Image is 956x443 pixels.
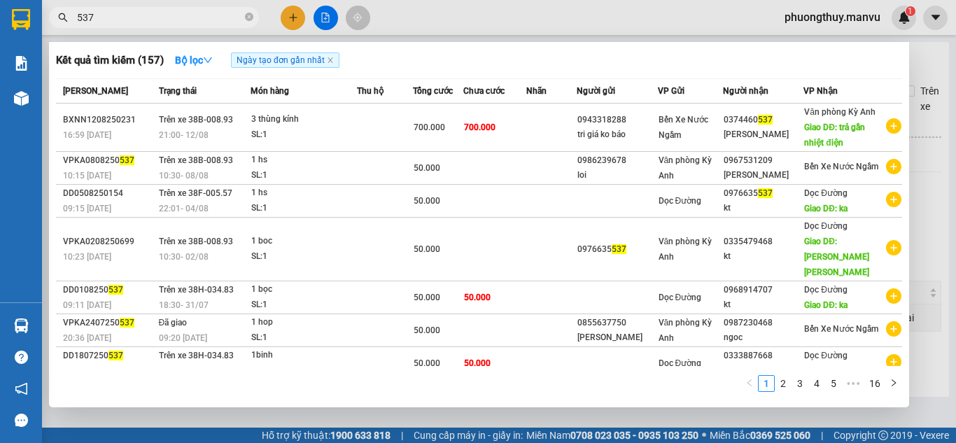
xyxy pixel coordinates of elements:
div: SL: 1 [251,127,356,143]
div: BXNN1208250231 [63,113,155,127]
span: Dọc Đường [659,293,702,302]
span: left [745,379,754,387]
span: Người gửi [577,86,615,96]
div: 1 bọc [251,282,356,297]
span: 537 [108,351,123,360]
span: Bến Xe Nước Ngầm [804,162,878,171]
li: 1 [758,375,775,392]
span: close-circle [245,13,253,21]
div: VPKA0808250 [63,153,155,168]
div: [PERSON_NAME] [577,330,657,345]
span: Tổng cước [413,86,453,96]
input: Tìm tên, số ĐT hoặc mã đơn [77,10,242,25]
button: Bộ lọcdown [164,49,224,71]
div: tri giá ko báo [577,127,657,142]
span: plus-circle [886,321,901,337]
span: plus-circle [886,240,901,255]
span: close [327,57,334,64]
div: 0374460 [724,113,803,127]
div: DD0108250 [63,283,155,297]
span: Dọc Đường [804,351,848,360]
a: 3 [792,376,808,391]
div: SL: 1 [251,297,356,313]
span: plus-circle [886,192,901,207]
span: Giao DĐ: ka [804,366,848,376]
span: 21:00 - 12/08 [159,130,209,140]
span: 537 [612,244,626,254]
span: Dọc Đường [659,196,702,206]
div: 0968914707 [724,283,803,297]
span: Văn phòng Kỳ Anh [659,155,712,181]
button: left [741,375,758,392]
span: question-circle [15,351,28,364]
span: Món hàng [251,86,289,96]
span: 700.000 [414,122,445,132]
div: DD0508250154 [63,186,155,201]
button: right [885,375,902,392]
div: 1binh [251,348,356,363]
span: 50.000 [414,163,440,173]
a: 2 [775,376,791,391]
span: Trên xe 38B-008.93 [159,115,233,125]
span: Giao DĐ: ka [804,204,848,213]
span: 20:36 [DATE] [63,333,111,343]
span: Nhãn [526,86,547,96]
span: Trên xe 38F-005.57 [159,188,232,198]
div: 0333887668 [724,349,803,363]
span: Giao DĐ: [PERSON_NAME] [PERSON_NAME] [804,237,869,277]
span: 537 [758,115,773,125]
span: plus-circle [886,118,901,134]
span: search [58,13,68,22]
span: Giao DĐ: trả gần nhiệt điện [804,122,865,148]
span: 537 [108,285,123,295]
span: 08:26 [DATE] [63,366,111,376]
strong: Bộ lọc [175,55,213,66]
a: 16 [865,376,885,391]
span: 537 [758,188,773,198]
a: 4 [809,376,824,391]
span: Ngày tạo đơn gần nhất [231,52,339,68]
span: down [203,55,213,65]
div: VPKA2407250 [63,316,155,330]
div: loi [577,168,657,183]
span: Thu hộ [357,86,384,96]
div: 0976635 [577,242,657,257]
div: 0967531209 [724,153,803,168]
h3: Kết quả tìm kiếm ( 157 ) [56,53,164,68]
span: ••• [842,375,864,392]
span: 700.000 [464,122,495,132]
div: 0335479468 [724,234,803,249]
span: Văn phòng Kỳ Anh [659,237,712,262]
span: VP Nhận [803,86,838,96]
span: 18:30 - 31/07 [159,300,209,310]
span: plus-circle [886,159,901,174]
span: Dọc Đường [804,285,848,295]
div: 1 hs [251,185,356,201]
img: warehouse-icon [14,91,29,106]
span: Trên xe 38H-034.83 [159,351,234,360]
span: 50.000 [414,325,440,335]
span: 50.000 [414,293,440,302]
span: Trên xe 38B-008.93 [159,237,233,246]
div: 3 thùng kính [251,112,356,127]
li: 16 [864,375,885,392]
span: 50.000 [464,293,491,302]
span: Giao DĐ: ka [804,300,848,310]
span: Bến Xe Nước Ngầm [659,115,708,140]
img: logo-vxr [12,9,30,30]
span: message [15,414,28,427]
div: [PERSON_NAME] [724,127,803,142]
span: 09:11 [DATE] [63,300,111,310]
li: 5 [825,375,842,392]
span: Dọc Đường [659,358,702,368]
div: 0943318288 [577,113,657,127]
span: Đã giao [159,318,188,328]
span: VP Gửi [658,86,684,96]
div: kt [724,297,803,312]
span: 50.000 [414,358,440,368]
span: close-circle [245,11,253,24]
a: 5 [826,376,841,391]
span: Văn phòng Kỳ Anh [804,107,876,117]
span: 09:20 [DATE] [159,333,207,343]
span: Bến Xe Nước Ngầm [804,324,878,334]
